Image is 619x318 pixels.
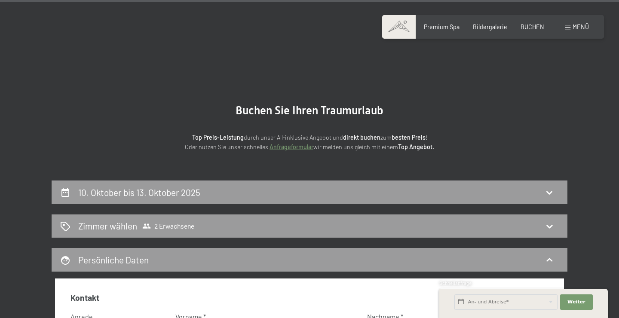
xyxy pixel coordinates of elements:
[270,143,313,150] a: Anfrageformular
[78,187,200,198] h2: 10. Oktober bis 13. Oktober 2025
[70,292,99,304] legend: Kontakt
[439,280,472,286] span: Schnellanfrage
[473,23,507,31] a: Bildergalerie
[560,294,593,310] button: Weiter
[78,254,149,265] h2: Persönliche Daten
[236,104,383,117] span: Buchen Sie Ihren Traumurlaub
[521,23,544,31] a: BUCHEN
[120,133,499,152] p: durch unser All-inklusive Angebot und zum ! Oder nutzen Sie unser schnelles wir melden uns gleich...
[398,143,434,150] strong: Top Angebot.
[573,23,589,31] span: Menü
[192,134,244,141] strong: Top Preis-Leistung
[142,222,194,230] span: 2 Erwachsene
[78,220,137,232] h2: Zimmer wählen
[343,134,380,141] strong: direkt buchen
[392,134,426,141] strong: besten Preis
[424,23,460,31] a: Premium Spa
[567,299,585,306] span: Weiter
